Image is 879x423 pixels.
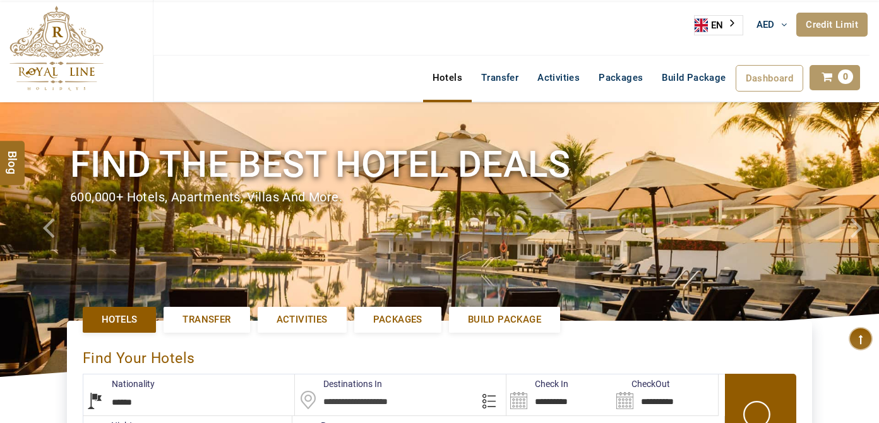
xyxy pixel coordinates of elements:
span: Dashboard [746,73,794,84]
span: AED [756,19,775,30]
img: The Royal Line Holidays [9,6,104,91]
span: 0 [838,69,853,84]
label: Check In [506,378,568,390]
input: Search [613,374,718,415]
aside: Language selected: English [694,15,743,35]
a: Build Package [652,65,735,90]
label: Nationality [83,378,155,390]
a: Packages [354,307,441,333]
span: Packages [373,313,422,326]
h1: Find the best hotel deals [70,141,809,188]
input: Search [506,374,612,415]
a: Activities [528,65,589,90]
a: Build Package [449,307,560,333]
a: Transfer [472,65,528,90]
a: 0 [810,65,860,90]
span: Hotels [102,313,137,326]
div: Find Your Hotels [83,337,796,374]
label: CheckOut [613,378,670,390]
span: Transfer [182,313,230,326]
a: Packages [589,65,652,90]
a: Credit Limit [796,13,868,37]
span: Build Package [468,313,541,326]
a: Activities [258,307,347,333]
a: Hotels [83,307,156,333]
div: Language [694,15,743,35]
span: Activities [277,313,328,326]
div: 600,000+ hotels, apartments, villas and more. [70,188,809,206]
a: Hotels [423,65,472,90]
label: Destinations In [295,378,382,390]
a: EN [695,16,743,35]
a: Transfer [164,307,249,333]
